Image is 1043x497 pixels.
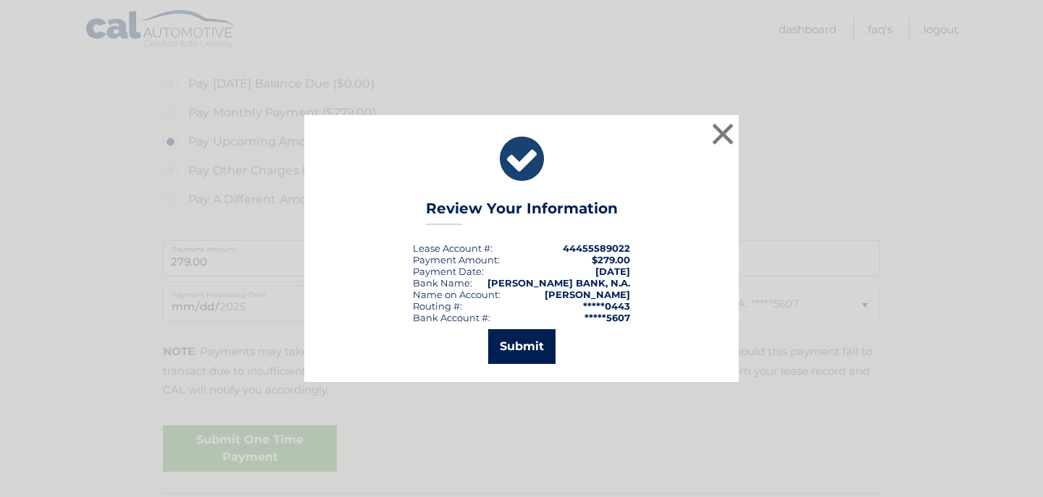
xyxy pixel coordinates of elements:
div: Bank Name: [413,277,472,289]
div: : [413,266,484,277]
button: Submit [488,329,556,364]
div: Name on Account: [413,289,500,300]
button: × [708,119,737,148]
strong: [PERSON_NAME] BANK, N.A. [487,277,630,289]
strong: [PERSON_NAME] [545,289,630,300]
div: Routing #: [413,300,462,312]
span: [DATE] [595,266,630,277]
div: Payment Amount: [413,254,500,266]
h3: Review Your Information [426,200,618,225]
strong: 44455589022 [563,242,630,254]
span: Payment Date [413,266,482,277]
div: Lease Account #: [413,242,493,254]
div: Bank Account #: [413,312,490,323]
span: $279.00 [592,254,630,266]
